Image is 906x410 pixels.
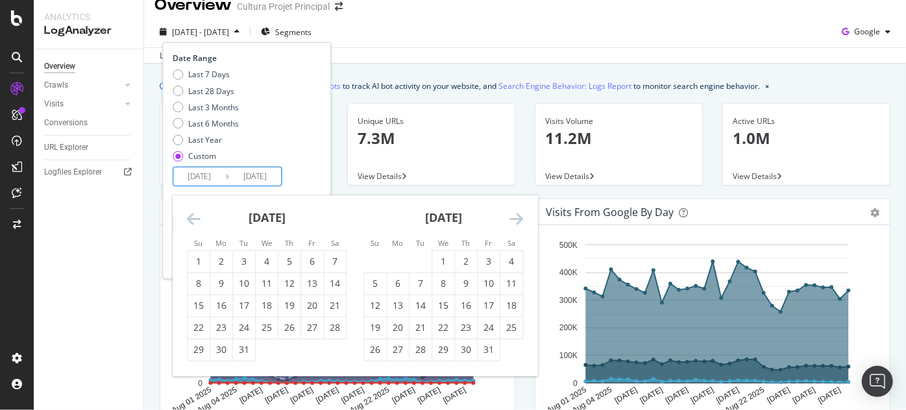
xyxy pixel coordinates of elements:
[188,134,222,145] div: Last Year
[210,299,232,312] div: 16
[210,255,232,268] div: 2
[44,165,134,179] a: Logfiles Explorer
[500,272,523,295] td: Choose Saturday, January 11, 2025 as your check-in date. It’s available.
[715,385,741,405] text: [DATE]
[432,343,454,356] div: 29
[455,321,477,334] div: 23
[44,60,134,73] a: Overview
[500,277,522,290] div: 11
[301,317,324,339] td: Choose Friday, December 27, 2024 as your check-in date. It’s available.
[364,317,387,339] td: Choose Sunday, January 19, 2025 as your check-in date. It’s available.
[364,277,386,290] div: 5
[160,79,890,93] div: info banner
[392,238,403,248] small: Mo
[233,250,256,272] td: Choose Tuesday, December 3, 2024 as your check-in date. It’s available.
[358,115,505,127] div: Unique URLs
[173,151,239,162] div: Custom
[210,277,232,290] div: 9
[285,238,293,248] small: Th
[500,321,522,334] div: 25
[862,366,893,397] div: Open Intercom Messenger
[432,321,454,334] div: 22
[233,317,256,339] td: Choose Tuesday, December 24, 2024 as your check-in date. It’s available.
[324,299,346,312] div: 21
[762,77,772,95] button: close banner
[256,250,278,272] td: Choose Wednesday, December 4, 2024 as your check-in date. It’s available.
[500,317,523,339] td: Choose Saturday, January 25, 2025 as your check-in date. It’s available.
[387,272,410,295] td: Choose Monday, January 6, 2025 as your check-in date. It’s available.
[559,241,578,250] text: 500K
[233,277,255,290] div: 10
[256,317,278,339] td: Choose Wednesday, December 25, 2024 as your check-in date. It’s available.
[278,317,301,339] td: Choose Thursday, December 26, 2024 as your check-in date. It’s available.
[301,299,323,312] div: 20
[187,211,201,227] div: Move backward to switch to the previous month.
[432,272,455,295] td: Choose Wednesday, January 8, 2025 as your check-in date. It’s available.
[44,97,64,111] div: Visits
[364,339,387,361] td: Choose Sunday, January 26, 2025 as your check-in date. It’s available.
[358,171,402,182] span: View Details
[308,238,315,248] small: Fr
[455,339,478,361] td: Choose Thursday, January 30, 2025 as your check-in date. It’s available.
[478,272,500,295] td: Choose Friday, January 10, 2025 as your check-in date. It’s available.
[233,295,256,317] td: Choose Tuesday, December 17, 2024 as your check-in date. It’s available.
[573,379,578,388] text: 0
[410,277,432,290] div: 7
[173,69,239,80] div: Last 7 Days
[546,206,674,219] div: Visits from Google by day
[766,385,792,405] text: [DATE]
[432,339,455,361] td: Choose Wednesday, January 29, 2025 as your check-in date. It’s available.
[410,295,432,317] td: Choose Tuesday, January 14, 2025 as your check-in date. It’s available.
[173,195,537,376] div: Calendar
[455,250,478,272] td: Choose Thursday, January 2, 2025 as your check-in date. It’s available.
[210,343,232,356] div: 30
[44,78,121,92] a: Crawls
[733,127,880,149] p: 1.0M
[172,27,229,38] span: [DATE] - [DATE]
[275,27,312,38] span: Segments
[188,151,216,162] div: Custom
[44,60,75,73] div: Overview
[545,127,692,149] p: 11.2M
[173,53,317,64] div: Date Range
[188,339,210,361] td: Choose Sunday, December 29, 2024 as your check-in date. It’s available.
[500,250,523,272] td: Choose Saturday, January 4, 2025 as your check-in date. It’s available.
[478,321,500,334] div: 24
[239,238,248,248] small: Tu
[229,167,281,186] input: End Date
[387,339,410,361] td: Choose Monday, January 27, 2025 as your check-in date. It’s available.
[478,343,500,356] div: 31
[364,321,386,334] div: 19
[387,343,409,356] div: 27
[733,115,880,127] div: Active URLs
[44,10,133,23] div: Analytics
[387,277,409,290] div: 6
[314,385,340,405] text: [DATE]
[44,78,68,92] div: Crawls
[188,250,210,272] td: Choose Sunday, December 1, 2024 as your check-in date. It’s available.
[233,321,255,334] div: 24
[498,79,631,93] a: Search Engine Behavior: Logs Report
[44,165,102,179] div: Logfiles Explorer
[238,385,264,405] text: [DATE]
[478,299,500,312] div: 17
[410,339,432,361] td: Choose Tuesday, January 28, 2025 as your check-in date. It’s available.
[44,97,121,111] a: Visits
[278,277,300,290] div: 12
[455,272,478,295] td: Choose Thursday, January 9, 2025 as your check-in date. It’s available.
[324,321,346,334] div: 28
[837,21,896,42] button: Google
[278,299,300,312] div: 19
[432,295,455,317] td: Choose Wednesday, January 15, 2025 as your check-in date. It’s available.
[256,272,278,295] td: Choose Wednesday, December 11, 2024 as your check-in date. It’s available.
[559,269,578,278] text: 400K
[364,272,387,295] td: Choose Sunday, January 5, 2025 as your check-in date. It’s available.
[410,317,432,339] td: Choose Tuesday, January 21, 2025 as your check-in date. It’s available.
[256,277,278,290] div: 11
[364,343,386,356] div: 26
[188,295,210,317] td: Choose Sunday, December 15, 2024 as your check-in date. It’s available.
[432,250,455,272] td: Choose Wednesday, January 1, 2025 as your check-in date. It’s available.
[432,277,454,290] div: 8
[324,317,347,339] td: Choose Saturday, December 28, 2024 as your check-in date. It’s available.
[432,255,454,268] div: 1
